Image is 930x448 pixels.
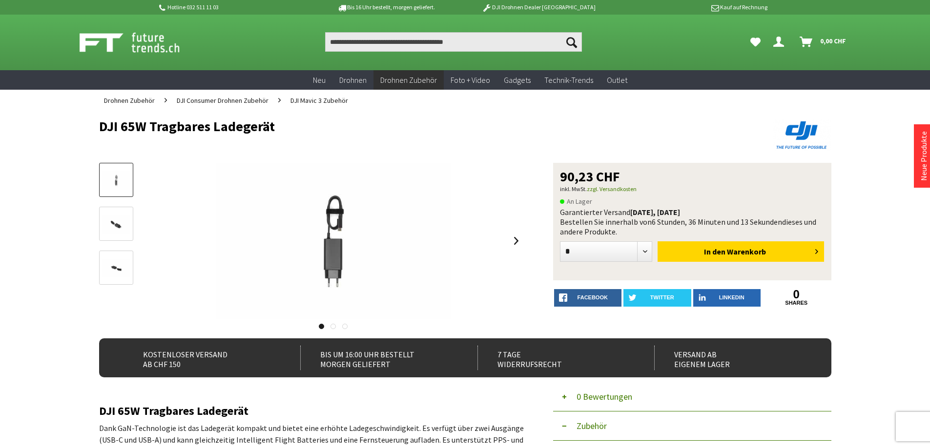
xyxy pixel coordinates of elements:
div: Versand ab eigenem Lager [654,346,810,370]
a: Dein Konto [769,32,792,52]
a: Drohnen Zubehör [99,90,160,111]
a: Drohnen Zubehör [373,70,444,90]
a: Gadgets [497,70,537,90]
span: 0,00 CHF [820,33,846,49]
a: 0 [763,289,830,300]
span: Outlet [607,75,627,85]
a: facebook [554,289,622,307]
a: Warenkorb [796,32,851,52]
span: Drohnen Zubehör [104,96,155,105]
a: zzgl. Versandkosten [587,185,637,193]
img: DJI [773,119,831,151]
span: Drohnen [339,75,367,85]
span: Drohnen Zubehör [380,75,437,85]
a: Drohnen [332,70,373,90]
span: An Lager [560,195,592,207]
img: Shop Futuretrends - zur Startseite wechseln [80,30,201,55]
b: [DATE], [DATE] [630,207,680,217]
p: inkl. MwSt. [560,183,825,195]
a: Outlet [600,70,634,90]
div: Garantierter Versand Bestellen Sie innerhalb von dieses und andere Produkte. [560,207,825,236]
span: 90,23 CHF [560,170,620,183]
div: 7 Tage Widerrufsrecht [477,346,633,370]
input: Produkt, Marke, Kategorie, EAN, Artikelnummer… [325,32,582,52]
h1: DJI 65W Tragbares Ladegerät [99,119,685,134]
img: Vorschau: DJI 65W Tragbares Ladegerät [102,171,130,190]
span: LinkedIn [719,294,744,300]
div: Bis um 16:00 Uhr bestellt Morgen geliefert [300,346,456,370]
span: 6 Stunden, 36 Minuten und 13 Sekunden [652,217,782,227]
a: Foto + Video [444,70,497,90]
img: DJI 65W Tragbares Ladegerät [216,163,451,319]
p: Kauf auf Rechnung [615,1,767,13]
span: twitter [650,294,674,300]
span: DJI Mavic 3 Zubehör [290,96,348,105]
a: Neu [306,70,332,90]
a: twitter [623,289,691,307]
a: Meine Favoriten [745,32,765,52]
span: DJI Consumer Drohnen Zubehör [177,96,269,105]
div: Kostenloser Versand ab CHF 150 [124,346,279,370]
a: DJI Mavic 3 Zubehör [286,90,353,111]
a: DJI Consumer Drohnen Zubehör [172,90,273,111]
button: 0 Bewertungen [553,382,831,411]
span: In den [704,247,725,256]
a: shares [763,300,830,306]
span: Foto + Video [451,75,490,85]
p: DJI Drohnen Dealer [GEOGRAPHIC_DATA] [462,1,615,13]
button: Suchen [561,32,582,52]
span: Technik-Trends [544,75,593,85]
h2: DJI 65W Tragbares Ladegerät [99,405,524,417]
span: Warenkorb [727,247,766,256]
span: Gadgets [504,75,531,85]
a: Technik-Trends [537,70,600,90]
p: Hotline 032 511 11 03 [158,1,310,13]
button: In den Warenkorb [658,241,824,262]
span: Neu [313,75,326,85]
p: Bis 16 Uhr bestellt, morgen geliefert. [310,1,462,13]
a: Neue Produkte [919,131,929,181]
a: LinkedIn [693,289,761,307]
button: Zubehör [553,411,831,441]
span: facebook [578,294,608,300]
